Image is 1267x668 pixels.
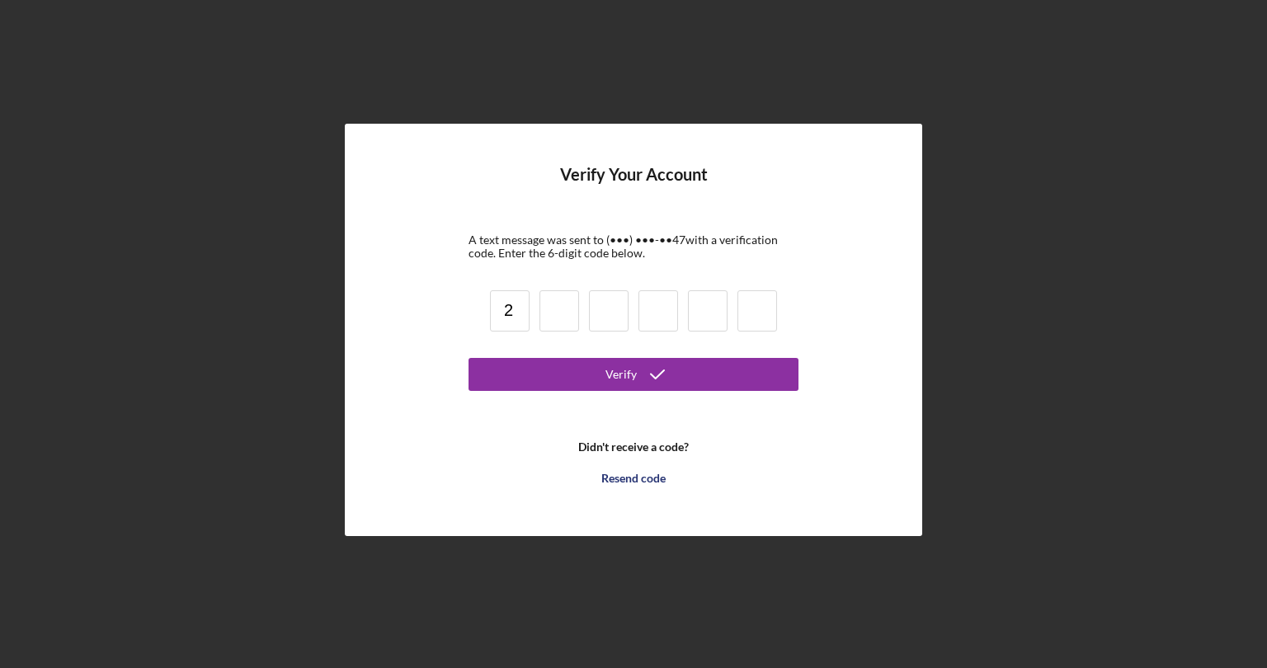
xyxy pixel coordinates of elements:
h4: Verify Your Account [560,165,708,209]
b: Didn't receive a code? [578,440,689,454]
div: Verify [605,358,637,391]
div: Resend code [601,462,666,495]
button: Resend code [469,462,798,495]
button: Verify [469,358,798,391]
div: A text message was sent to (•••) •••-•• 47 with a verification code. Enter the 6-digit code below. [469,233,798,260]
